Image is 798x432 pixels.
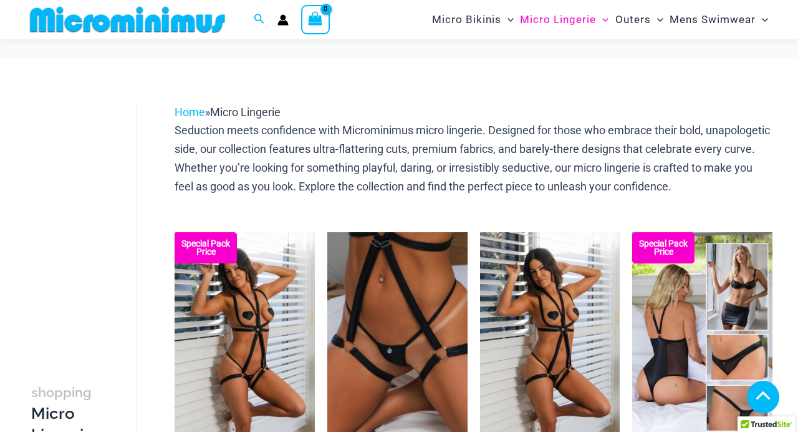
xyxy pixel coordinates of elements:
nav: Site Navigation [427,2,773,37]
span: Mens Swimwear [670,4,756,36]
span: Micro Bikinis [432,4,501,36]
p: Seduction meets confidence with Microminimus micro lingerie. Designed for those who embrace their... [175,121,772,195]
a: Account icon link [277,14,289,26]
a: Mens SwimwearMenu ToggleMenu Toggle [666,4,771,36]
a: Micro LingerieMenu ToggleMenu Toggle [517,4,612,36]
a: Home [175,106,205,119]
a: OutersMenu ToggleMenu Toggle [612,4,666,36]
span: Micro Lingerie [210,106,281,119]
b: Special Pack Price [632,240,695,256]
span: » [175,106,281,119]
span: Menu Toggle [501,4,514,36]
a: Micro BikinisMenu ToggleMenu Toggle [429,4,517,36]
a: View Shopping Cart, empty [301,5,330,34]
iframe: TrustedSite Certified [31,93,143,343]
span: Menu Toggle [756,4,768,36]
img: MM SHOP LOGO FLAT [25,6,230,34]
span: shopping [31,385,92,400]
b: Special Pack Price [175,240,237,256]
span: Menu Toggle [651,4,663,36]
span: Menu Toggle [596,4,608,36]
span: Micro Lingerie [520,4,596,36]
a: Search icon link [254,12,265,27]
span: Outers [615,4,651,36]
